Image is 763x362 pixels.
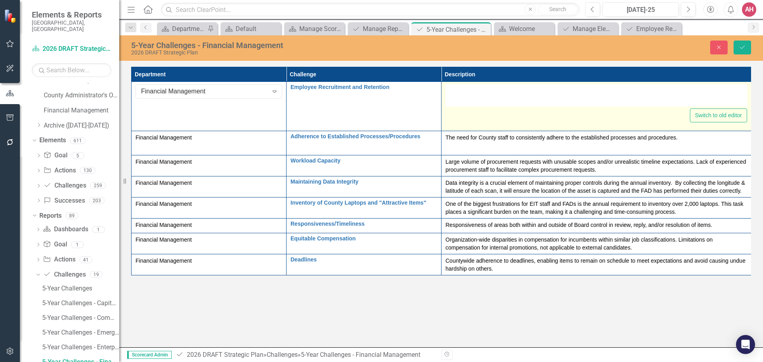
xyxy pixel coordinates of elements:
div: 1 [92,226,105,233]
button: Search [538,4,577,15]
div: 5-Year Challenges - Enterprise Information Technology [42,344,119,351]
div: 2026 DRAFT Strategic Plan [131,50,479,56]
div: Welcome [509,24,552,34]
div: [DATE]-25 [605,5,676,15]
div: 1 [71,241,84,248]
a: Challenges [267,351,298,358]
div: 41 [79,256,92,263]
div: Department Snapshot [172,24,205,34]
a: 5-Year Challenges - Emergency Services [40,326,119,339]
div: 5-Year Challenges - Capital Projects [42,300,119,307]
p: Organization-wide disparities in compensation for incumbents within similar job classifications. ... [445,236,747,252]
button: AH [742,2,756,17]
a: Goal [43,151,67,160]
div: Employee Recruitment and Retention [636,24,680,34]
img: ClearPoint Strategy [4,9,18,23]
div: 259 [90,182,106,189]
a: Archive ([DATE]-[DATE]) [44,121,119,130]
span: Elements & Reports [32,10,111,19]
button: Switch to old editor [690,108,747,122]
a: Successes [43,196,85,205]
a: 2026 DRAFT Strategic Plan [32,45,111,54]
a: Reports [39,211,62,221]
a: Maintaining Data Integrity [290,179,437,185]
a: Workload Capacity [290,158,437,164]
span: Financial Management [136,180,192,186]
a: Dashboards [43,225,88,234]
input: Search Below... [32,63,111,77]
a: Department Snapshot [159,24,205,34]
button: [DATE]-25 [602,2,679,17]
a: Manage Elements [560,24,616,34]
div: Manage Elements [573,24,616,34]
div: » » [176,350,435,360]
a: Employee Recruitment and Retention [623,24,680,34]
a: Inventory of County Laptops and "Attractive Items" [290,200,437,206]
a: 5-Year Challenges [40,282,119,295]
div: Manage Scorecards [299,24,343,34]
span: Search [549,6,566,12]
div: Manage Reports [363,24,406,34]
a: Actions [43,255,75,264]
div: 611 [70,137,85,144]
span: Financial Management [136,159,192,165]
div: Open Intercom Messenger [736,335,755,354]
p: The need for County staff to consistently adhere to the established processes and procedures. [445,134,747,143]
div: 203 [89,197,105,204]
div: 5-Year Challenges - Communications [42,314,119,321]
span: Scorecard Admin [127,351,172,359]
a: Elements [39,136,66,145]
a: Manage Reports [350,24,406,34]
div: 5-Year Challenges - Financial Management [301,351,420,358]
a: 2026 DRAFT Strategic Plan [187,351,263,358]
a: Responsiveness/Timeliness [290,221,437,227]
p: Large volume of procurement requests with unusable scopes and/or unrealistic timeline expectation... [445,158,747,174]
div: 5-Year Challenges [42,285,119,292]
div: 5 [72,152,84,159]
div: 19 [90,271,103,278]
a: Welcome [496,24,552,34]
a: 5-Year Challenges - Communications [40,312,119,324]
div: 89 [66,212,78,219]
span: Financial Management [136,222,192,228]
a: 5-Year Challenges - Enterprise Information Technology [40,341,119,354]
p: One of the biggest frustrations for EIT staff and FADs is the annual requirement to inventory ove... [445,200,747,216]
a: Financial Management [44,106,119,115]
small: [GEOGRAPHIC_DATA], [GEOGRAPHIC_DATA] [32,19,111,33]
a: Adherence to Established Processes/Procedures [290,134,437,139]
a: County Administrator's Office [44,91,119,100]
p: Responsiveness of areas both within and outside of Board control in review, reply, and/or resolut... [445,221,747,229]
a: Manage Scorecards [286,24,343,34]
a: Default [223,24,279,34]
span: Financial Management [136,236,192,243]
div: 5-Year Challenges - Emergency Services [42,329,119,336]
a: Employee Recruitment and Retention [290,84,437,90]
p: Data integrity is a crucial element of maintaining proper controls during the annual inventory. B... [445,179,747,195]
span: Financial Management [136,134,192,141]
a: 5-Year Challenges - Capital Projects [40,297,119,310]
div: 130 [80,167,95,174]
a: Challenges [43,270,85,279]
div: 5-Year Challenges - Financial Management [131,41,479,50]
span: Financial Management [136,201,192,207]
a: Equitable Compensation [290,236,437,242]
div: Default [236,24,279,34]
span: Financial Management [136,257,192,264]
p: Countywide adherence to deadlines, enabling items to remain on schedule to meet expectations and ... [445,257,747,273]
input: Search ClearPoint... [161,3,579,17]
a: Actions [43,166,76,175]
a: Deadlines [290,257,437,263]
div: 5-Year Challenges - Financial Management [426,25,489,35]
a: Goal [43,240,67,249]
a: Challenges [43,181,86,190]
div: Financial Management [141,87,268,96]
